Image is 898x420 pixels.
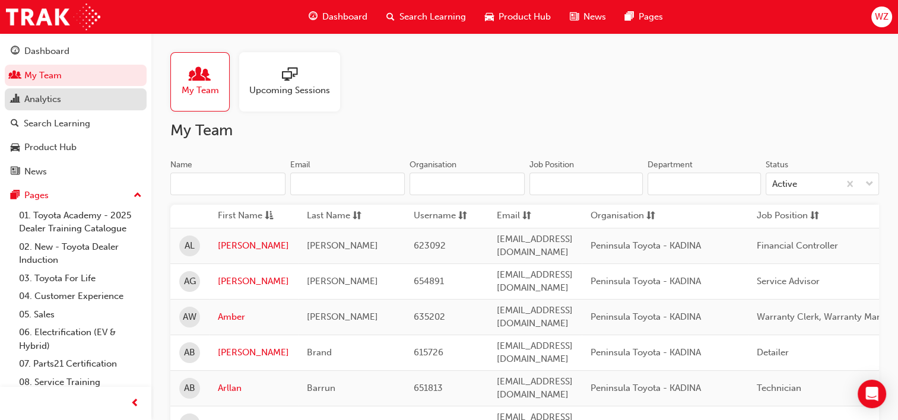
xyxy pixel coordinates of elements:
[11,167,20,177] span: news-icon
[757,209,822,224] button: Job Positionsorting-icon
[591,209,644,224] span: Organisation
[377,5,475,29] a: search-iconSearch Learning
[24,44,69,58] div: Dashboard
[192,67,208,84] span: people-icon
[11,119,19,129] span: search-icon
[249,84,330,97] span: Upcoming Sessions
[11,71,20,81] span: people-icon
[5,40,147,62] a: Dashboard
[307,276,378,287] span: [PERSON_NAME]
[499,10,551,24] span: Product Hub
[497,341,573,365] span: [EMAIL_ADDRESS][DOMAIN_NAME]
[134,188,142,203] span: up-icon
[591,209,656,224] button: Organisationsorting-icon
[871,7,892,27] button: WZ
[307,209,350,224] span: Last Name
[625,9,634,24] span: pages-icon
[570,9,579,24] span: news-icon
[772,177,797,191] div: Active
[583,10,606,24] span: News
[14,373,147,392] a: 08. Service Training
[182,84,219,97] span: My Team
[14,323,147,355] a: 06. Electrification (EV & Hybrid)
[14,269,147,288] a: 03. Toyota For Life
[410,159,456,171] div: Organisation
[497,234,573,258] span: [EMAIL_ADDRESS][DOMAIN_NAME]
[184,275,196,288] span: AG
[184,381,195,395] span: AB
[170,52,239,112] a: My Team
[218,209,283,224] button: First Nameasc-icon
[170,121,879,140] h2: My Team
[307,347,332,358] span: Brand
[766,159,788,171] div: Status
[757,209,808,224] span: Job Position
[5,184,147,206] button: Pages
[386,9,395,24] span: search-icon
[529,159,574,171] div: Job Position
[757,276,820,287] span: Service Advisor
[183,310,196,324] span: AW
[290,173,405,195] input: Email
[591,383,701,393] span: Peninsula Toyota - KADINA
[218,239,289,253] a: [PERSON_NAME]
[6,4,100,30] img: Trak
[5,88,147,110] a: Analytics
[865,177,874,192] span: down-icon
[218,381,289,395] a: Arllan
[218,346,289,359] a: [PERSON_NAME]
[810,209,819,224] span: sorting-icon
[24,165,47,179] div: News
[529,173,643,195] input: Job Position
[14,287,147,306] a: 04. Customer Experience
[24,117,90,131] div: Search Learning
[591,276,701,287] span: Peninsula Toyota - KADINA
[11,94,20,105] span: chart-icon
[218,275,289,288] a: [PERSON_NAME]
[307,311,378,322] span: [PERSON_NAME]
[858,380,886,408] div: Open Intercom Messenger
[497,209,520,224] span: Email
[591,347,701,358] span: Peninsula Toyota - KADINA
[307,383,335,393] span: Barrun
[14,306,147,324] a: 05. Sales
[170,173,285,195] input: Name
[522,209,531,224] span: sorting-icon
[399,10,466,24] span: Search Learning
[591,240,701,251] span: Peninsula Toyota - KADINA
[497,305,573,329] span: [EMAIL_ADDRESS][DOMAIN_NAME]
[5,38,147,184] button: DashboardMy TeamAnalyticsSearch LearningProduct HubNews
[414,311,445,322] span: 635202
[615,5,672,29] a: pages-iconPages
[290,159,310,171] div: Email
[14,355,147,373] a: 07. Parts21 Certification
[24,189,49,202] div: Pages
[11,46,20,57] span: guage-icon
[14,206,147,238] a: 01. Toyota Academy - 2025 Dealer Training Catalogue
[185,239,195,253] span: AL
[410,173,525,195] input: Organisation
[757,383,801,393] span: Technician
[282,67,297,84] span: sessionType_ONLINE_URL-icon
[475,5,560,29] a: car-iconProduct Hub
[497,376,573,400] span: [EMAIL_ADDRESS][DOMAIN_NAME]
[414,209,479,224] button: Usernamesorting-icon
[24,93,61,106] div: Analytics
[458,209,467,224] span: sorting-icon
[639,10,663,24] span: Pages
[414,383,443,393] span: 651813
[309,9,318,24] span: guage-icon
[5,136,147,158] a: Product Hub
[497,209,562,224] button: Emailsorting-icon
[757,240,838,251] span: Financial Controller
[757,347,789,358] span: Detailer
[560,5,615,29] a: news-iconNews
[322,10,367,24] span: Dashboard
[414,347,443,358] span: 615726
[497,269,573,294] span: [EMAIL_ADDRESS][DOMAIN_NAME]
[307,209,372,224] button: Last Namesorting-icon
[218,310,289,324] a: Amber
[5,65,147,87] a: My Team
[414,209,456,224] span: Username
